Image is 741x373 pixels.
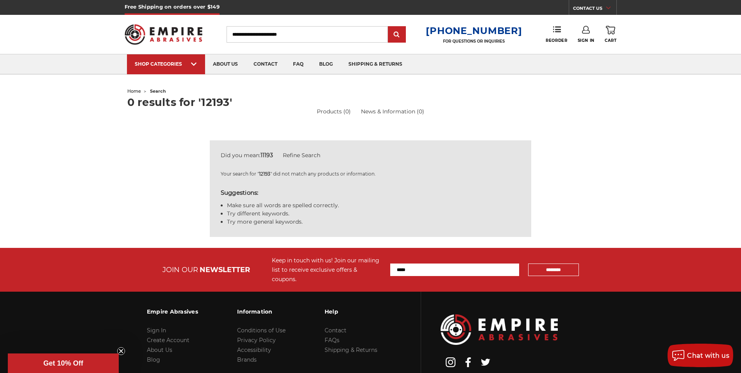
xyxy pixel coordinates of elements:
[125,19,203,50] img: Empire Abrasives
[325,303,377,320] h3: Help
[205,54,246,74] a: about us
[117,347,125,355] button: Close teaser
[441,314,558,344] img: Empire Abrasives Logo Image
[573,4,616,15] a: CONTACT US
[227,218,521,226] li: Try more general keywords.
[227,210,521,218] li: Try different keywords.
[578,38,595,43] span: Sign In
[127,97,614,108] h1: 0 results for '12193'
[283,152,320,159] a: Refine Search
[325,327,346,334] a: Contact
[200,265,250,274] span: NEWSLETTER
[237,337,276,344] a: Privacy Policy
[261,152,273,159] strong: 11193
[668,344,733,367] button: Chat with us
[227,201,521,210] li: Make sure all words are spelled correctly.
[237,356,257,363] a: Brands
[43,359,83,367] span: Get 10% Off
[147,356,160,363] a: Blog
[311,54,341,74] a: blog
[237,346,271,353] a: Accessibility
[426,25,522,36] a: [PHONE_NUMBER]
[325,337,339,344] a: FAQs
[259,171,270,177] strong: 12193
[127,88,141,94] a: home
[8,353,119,373] div: Get 10% OffClose teaser
[221,188,521,197] h5: Suggestions:
[147,346,172,353] a: About Us
[317,108,351,116] a: Products (0)
[341,54,410,74] a: shipping & returns
[605,38,616,43] span: Cart
[272,256,382,284] div: Keep in touch with us! Join our mailing list to receive exclusive offers & coupons.
[605,26,616,43] a: Cart
[546,26,567,43] a: Reorder
[147,337,189,344] a: Create Account
[285,54,311,74] a: faq
[237,327,286,334] a: Conditions of Use
[150,88,166,94] span: search
[221,151,521,160] div: Did you mean:
[426,39,522,44] p: FOR QUESTIONS OR INQUIRIES
[246,54,285,74] a: contact
[221,170,521,178] p: Your search for " " did not match any products or information.
[237,303,286,320] h3: Information
[687,352,729,359] span: Chat with us
[325,346,377,353] a: Shipping & Returns
[361,108,424,115] a: News & Information (0)
[135,61,197,67] div: SHOP CATEGORIES
[147,303,198,320] h3: Empire Abrasives
[389,27,405,43] input: Submit
[546,38,567,43] span: Reorder
[162,265,198,274] span: JOIN OUR
[147,327,166,334] a: Sign In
